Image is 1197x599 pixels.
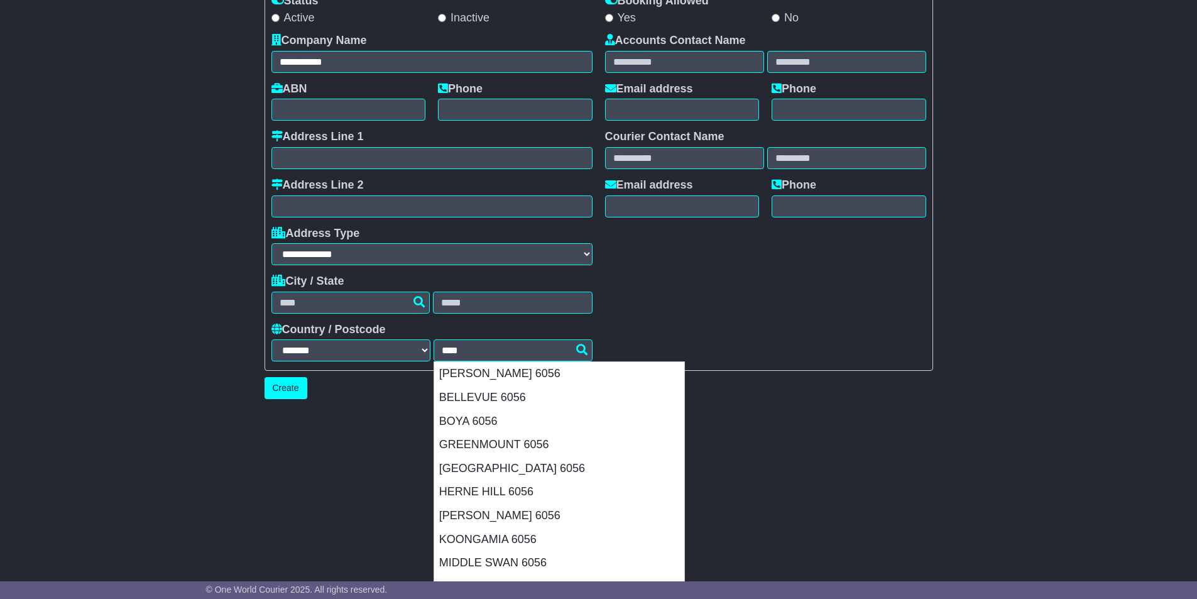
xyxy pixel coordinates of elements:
[271,14,280,22] input: Active
[438,14,446,22] input: Inactive
[605,34,746,48] label: Accounts Contact Name
[434,457,684,481] div: [GEOGRAPHIC_DATA] 6056
[265,377,307,399] button: Create
[271,130,364,144] label: Address Line 1
[772,82,816,96] label: Phone
[434,386,684,410] div: BELLEVUE 6056
[605,14,613,22] input: Yes
[271,82,307,96] label: ABN
[605,130,724,144] label: Courier Contact Name
[434,504,684,528] div: [PERSON_NAME] 6056
[206,585,388,595] span: © One World Courier 2025. All rights reserved.
[434,480,684,504] div: HERNE HILL 6056
[434,410,684,434] div: BOYA 6056
[271,34,367,48] label: Company Name
[434,528,684,552] div: KOONGAMIA 6056
[434,551,684,575] div: MIDDLE SWAN 6056
[434,575,684,599] div: MIDLAND 6056
[271,11,315,25] label: Active
[772,11,799,25] label: No
[271,179,364,192] label: Address Line 2
[605,179,693,192] label: Email address
[271,227,360,241] label: Address Type
[772,179,816,192] label: Phone
[434,362,684,386] div: [PERSON_NAME] 6056
[605,11,636,25] label: Yes
[605,82,693,96] label: Email address
[772,14,780,22] input: No
[271,275,344,289] label: City / State
[271,323,386,337] label: Country / Postcode
[438,11,489,25] label: Inactive
[438,82,483,96] label: Phone
[434,433,684,457] div: GREENMOUNT 6056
